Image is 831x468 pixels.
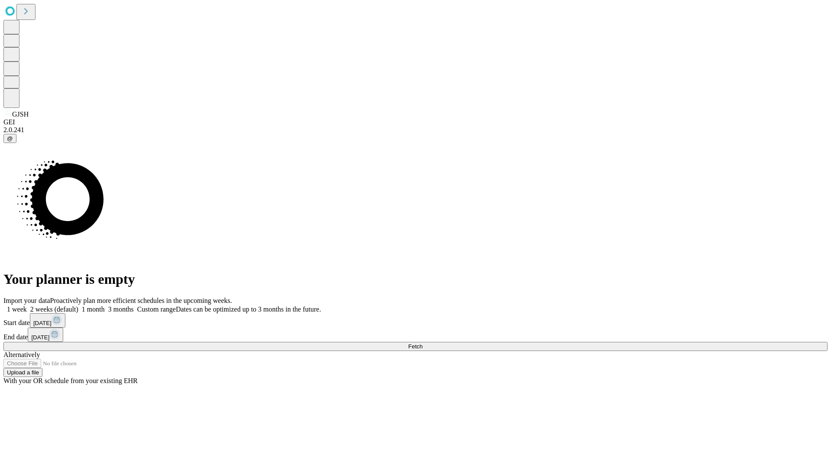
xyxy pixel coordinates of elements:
span: 3 months [108,305,134,313]
span: Proactively plan more efficient schedules in the upcoming weeks. [50,297,232,304]
div: GEI [3,118,828,126]
div: 2.0.241 [3,126,828,134]
button: [DATE] [30,313,65,328]
span: Import your data [3,297,50,304]
span: 2 weeks (default) [30,305,78,313]
button: Upload a file [3,368,42,377]
span: GJSH [12,110,29,118]
span: Dates can be optimized up to 3 months in the future. [176,305,321,313]
button: Fetch [3,342,828,351]
span: 1 week [7,305,27,313]
span: With your OR schedule from your existing EHR [3,377,138,384]
div: End date [3,328,828,342]
span: [DATE] [31,334,49,341]
div: Start date [3,313,828,328]
span: Fetch [408,343,422,350]
span: @ [7,135,13,142]
span: [DATE] [33,320,52,326]
span: 1 month [82,305,105,313]
button: [DATE] [28,328,63,342]
h1: Your planner is empty [3,271,828,287]
span: Alternatively [3,351,40,358]
span: Custom range [137,305,176,313]
button: @ [3,134,16,143]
